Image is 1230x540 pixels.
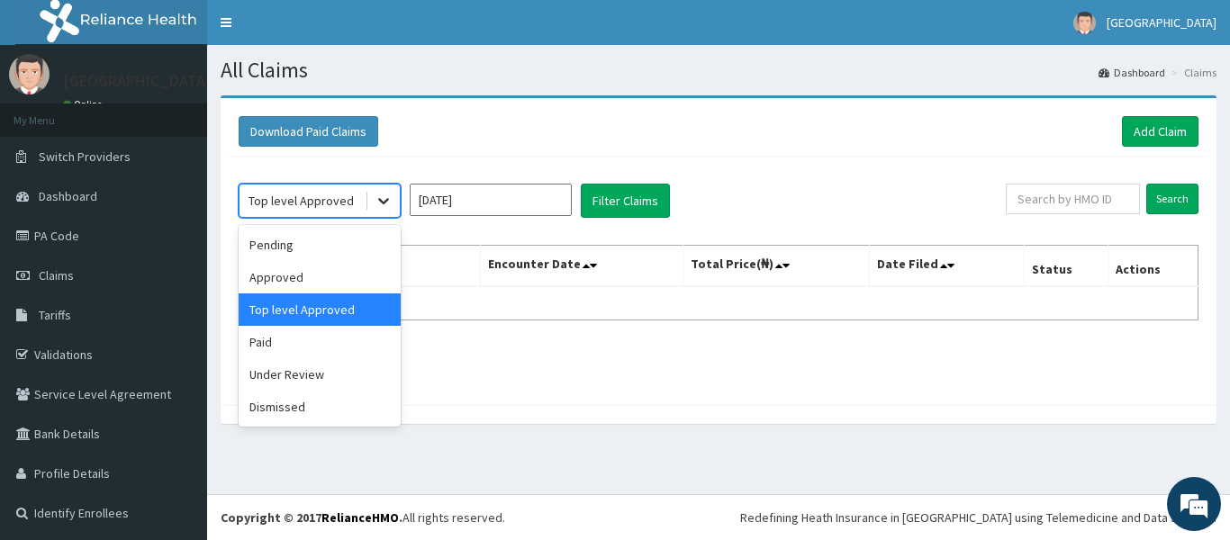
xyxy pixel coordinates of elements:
th: Encounter Date [481,246,683,287]
span: Dashboard [39,188,97,204]
div: Top level Approved [239,293,401,326]
h1: All Claims [221,58,1216,82]
div: Chat with us now [94,101,303,124]
div: Paid [239,326,401,358]
div: Top level Approved [249,192,354,210]
a: Add Claim [1122,116,1198,147]
span: [GEOGRAPHIC_DATA] [1107,14,1216,31]
div: Minimize live chat window [295,9,339,52]
th: Total Price(₦) [683,246,870,287]
input: Select Month and Year [410,184,572,216]
li: Claims [1167,65,1216,80]
img: User Image [9,54,50,94]
div: Under Review [239,358,401,391]
button: Download Paid Claims [239,116,378,147]
button: Filter Claims [581,184,670,218]
div: Pending [239,229,401,261]
div: Dismissed [239,391,401,423]
th: Actions [1108,246,1198,287]
div: Redefining Heath Insurance in [GEOGRAPHIC_DATA] using Telemedicine and Data Science! [740,508,1216,526]
strong: Copyright © 2017 . [221,509,402,526]
a: Online [63,98,106,111]
img: User Image [1073,12,1096,34]
footer: All rights reserved. [207,494,1230,540]
span: Claims [39,267,74,283]
textarea: Type your message and hit 'Enter' [9,354,343,417]
span: Switch Providers [39,148,131,165]
span: We're online! [104,157,249,339]
div: Approved [239,261,401,293]
a: RelianceHMO [321,509,399,526]
p: [GEOGRAPHIC_DATA] [63,73,212,89]
span: Tariffs [39,307,71,323]
th: Date Filed [870,246,1025,287]
a: Dashboard [1099,65,1165,80]
th: Status [1025,246,1108,287]
img: d_794563401_company_1708531726252_794563401 [33,90,73,135]
input: Search [1146,184,1198,214]
input: Search by HMO ID [1006,184,1140,214]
